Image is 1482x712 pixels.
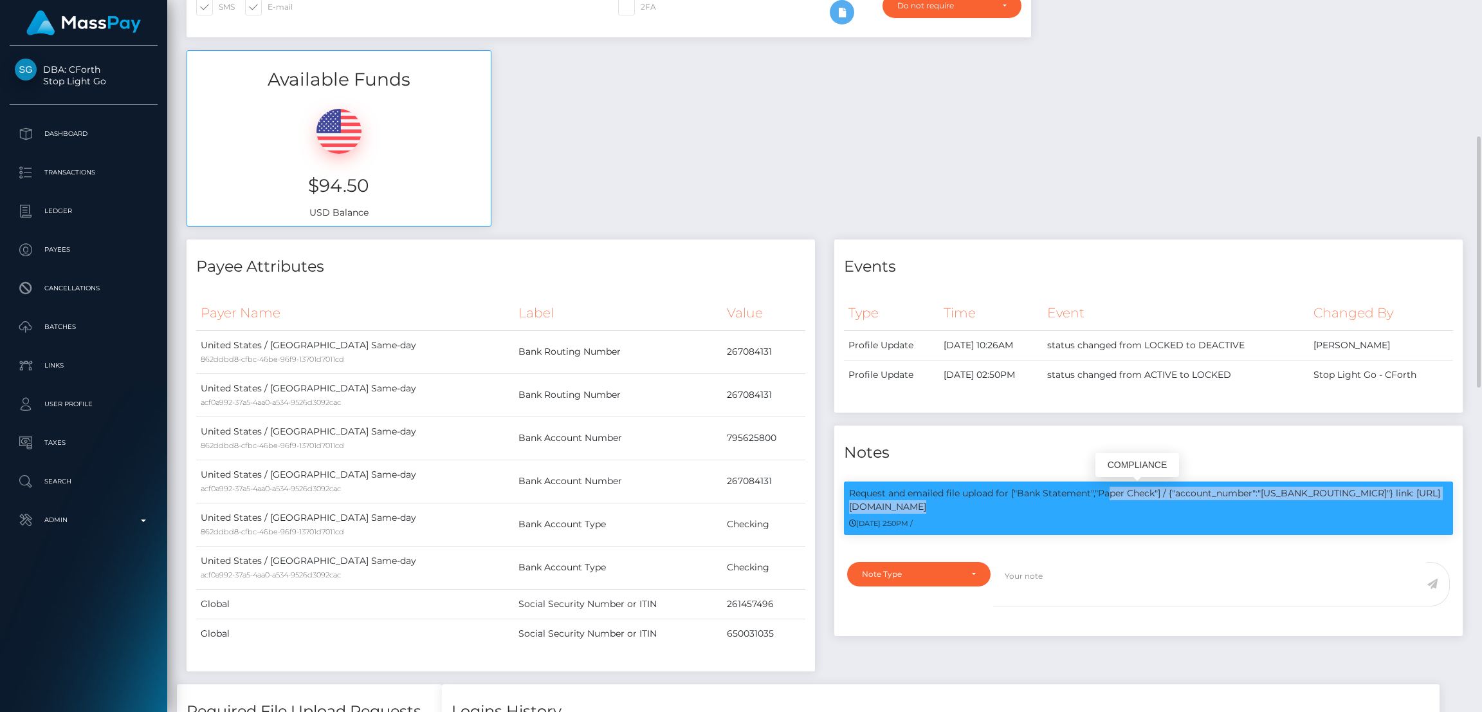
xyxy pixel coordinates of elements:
[844,442,1453,464] h4: Notes
[10,195,158,227] a: Ledger
[1043,360,1309,389] td: status changed from ACTIVE to LOCKED
[10,272,158,304] a: Cancellations
[196,460,514,503] td: United States / [GEOGRAPHIC_DATA] Same-day
[196,330,514,373] td: United States / [GEOGRAPHIC_DATA] Same-day
[10,504,158,536] a: Admin
[15,511,152,530] p: Admin
[15,356,152,375] p: Links
[10,350,158,382] a: Links
[722,330,805,373] td: 267084131
[201,484,341,493] small: acf0a992-37a5-4aa0-a534-9526d3092cac
[722,619,805,648] td: 650031035
[844,360,939,389] td: Profile Update
[862,569,961,579] div: Note Type
[514,460,722,503] td: Bank Account Number
[201,527,344,536] small: 862ddbd8-cfbc-46be-96f9-13701d7011cd
[939,330,1043,360] td: [DATE] 10:26AM
[849,519,913,528] small: [DATE] 2:50PM /
[26,10,141,35] img: MassPay Logo
[849,487,1448,514] p: Request and emailed file upload for ["Bank Statement","Paper Check"] / {"account_number":"[US_BAN...
[197,173,481,198] h3: $94.50
[196,619,514,648] td: Global
[1043,330,1309,360] td: status changed from LOCKED to DEACTIVE
[722,373,805,417] td: 267084131
[1043,295,1309,331] th: Event
[939,295,1043,331] th: Time
[1309,330,1453,360] td: [PERSON_NAME]
[514,417,722,460] td: Bank Account Number
[514,503,722,546] td: Bank Account Type
[15,279,152,298] p: Cancellations
[196,295,514,331] th: Payer Name
[514,546,722,589] td: Bank Account Type
[722,460,805,503] td: 267084131
[722,417,805,460] td: 795625800
[722,589,805,619] td: 261457496
[514,373,722,417] td: Bank Routing Number
[10,465,158,498] a: Search
[514,330,722,373] td: Bank Routing Number
[722,503,805,546] td: Checking
[15,124,152,144] p: Dashboard
[10,156,158,189] a: Transactions
[1095,453,1179,477] div: COMPLIANCE
[187,67,491,92] h3: Available Funds
[10,234,158,266] a: Payees
[10,64,158,87] span: DBA: CForth Stop Light Go
[10,118,158,150] a: Dashboard
[15,317,152,337] p: Batches
[514,619,722,648] td: Social Security Number or ITIN
[897,1,992,11] div: Do not require
[201,398,341,407] small: acf0a992-37a5-4aa0-a534-9526d3092cac
[196,373,514,417] td: United States / [GEOGRAPHIC_DATA] Same-day
[847,562,991,586] button: Note Type
[201,441,344,450] small: 862ddbd8-cfbc-46be-96f9-13701d7011cd
[514,589,722,619] td: Social Security Number or ITIN
[722,295,805,331] th: Value
[10,311,158,343] a: Batches
[316,109,361,154] img: USD.png
[187,93,491,226] div: USD Balance
[514,295,722,331] th: Label
[1309,295,1453,331] th: Changed By
[15,395,152,414] p: User Profile
[196,417,514,460] td: United States / [GEOGRAPHIC_DATA] Same-day
[196,546,514,589] td: United States / [GEOGRAPHIC_DATA] Same-day
[15,163,152,182] p: Transactions
[201,570,341,579] small: acf0a992-37a5-4aa0-a534-9526d3092cac
[196,256,805,278] h4: Payee Attributes
[15,59,37,80] img: Stop Light Go
[939,360,1043,389] td: [DATE] 02:50PM
[1309,360,1453,389] td: Stop Light Go - CForth
[201,355,344,364] small: 862ddbd8-cfbc-46be-96f9-13701d7011cd
[196,503,514,546] td: United States / [GEOGRAPHIC_DATA] Same-day
[844,295,939,331] th: Type
[15,240,152,259] p: Payees
[844,330,939,360] td: Profile Update
[15,433,152,453] p: Taxes
[10,427,158,459] a: Taxes
[10,388,158,420] a: User Profile
[15,201,152,221] p: Ledger
[196,589,514,619] td: Global
[722,546,805,589] td: Checking
[844,256,1453,278] h4: Events
[15,472,152,491] p: Search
